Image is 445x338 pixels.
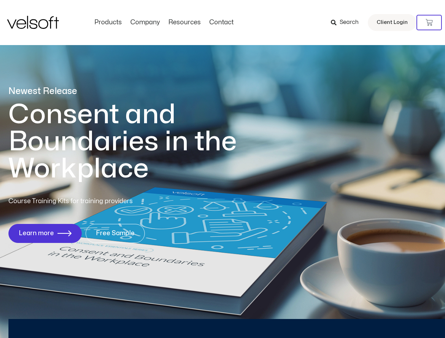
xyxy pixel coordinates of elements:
[126,19,164,26] a: CompanyMenu Toggle
[8,101,266,182] h1: Consent and Boundaries in the Workplace
[86,224,145,243] a: Free Sample
[8,196,184,206] p: Course Training Kits for training providers
[368,14,416,31] a: Client Login
[96,230,135,237] span: Free Sample
[90,19,238,26] nav: Menu
[90,19,126,26] a: ProductsMenu Toggle
[377,18,408,27] span: Client Login
[340,18,359,27] span: Search
[331,17,364,29] a: Search
[8,224,82,243] a: Learn more
[8,85,266,98] p: Newest Release
[164,19,205,26] a: ResourcesMenu Toggle
[205,19,238,26] a: ContactMenu Toggle
[19,230,54,237] span: Learn more
[7,16,59,29] img: Velsoft Training Materials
